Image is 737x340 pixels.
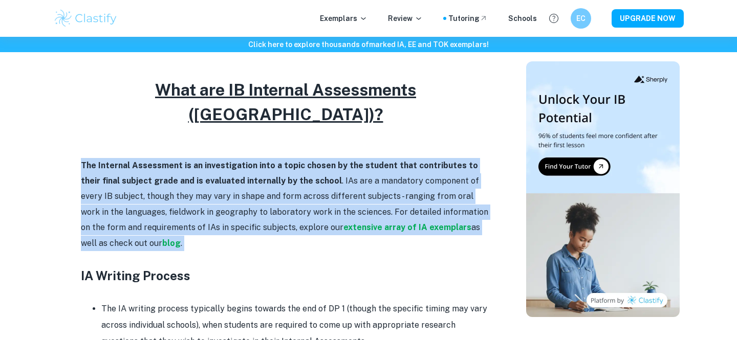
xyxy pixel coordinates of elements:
[81,161,478,186] strong: The Internal Assessment is an investigation into a topic chosen by the student that contributes t...
[320,13,367,24] p: Exemplars
[81,158,490,251] p: . IAs are a mandatory component of every IB subject, though they may vary in shape and form acros...
[448,13,488,24] a: Tutoring
[545,10,562,27] button: Help and Feedback
[343,222,471,232] a: extensive array of IA exemplars
[53,8,118,29] img: Clastify logo
[388,13,423,24] p: Review
[81,266,490,285] h3: IA Writing Process
[571,8,591,29] button: EC
[508,13,537,24] a: Schools
[612,9,684,28] button: UPGRADE NOW
[575,13,587,24] h6: EC
[155,80,416,124] u: What are IB Internal Assessments ([GEOGRAPHIC_DATA])?
[2,39,735,50] h6: Click here to explore thousands of marked IA, EE and TOK exemplars !
[526,61,680,317] img: Thumbnail
[162,238,181,248] a: blog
